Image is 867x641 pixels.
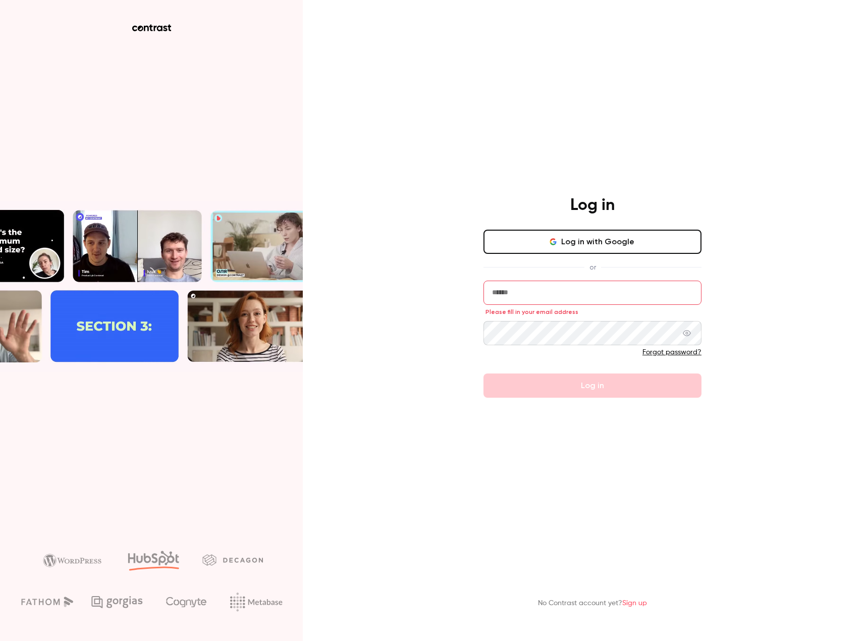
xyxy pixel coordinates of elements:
a: Forgot password? [642,349,701,356]
p: No Contrast account yet? [538,598,647,609]
h4: Log in [570,195,615,216]
a: Sign up [622,600,647,607]
span: or [584,262,601,273]
img: decagon [202,554,263,565]
button: Log in with Google [483,230,701,254]
span: Please fill in your email address [485,308,578,316]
